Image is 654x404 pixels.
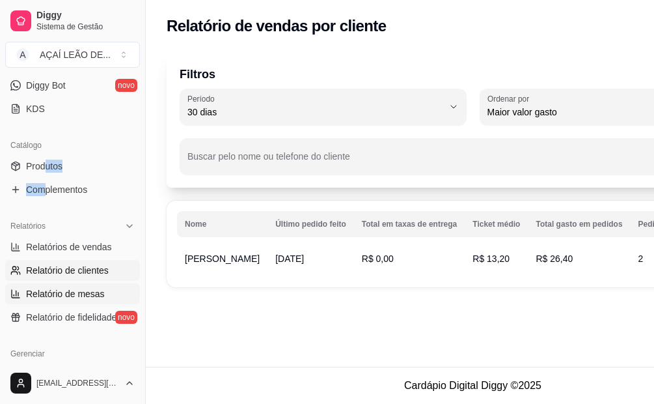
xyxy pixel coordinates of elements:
button: Select a team [5,42,140,68]
a: KDS [5,98,140,119]
th: Total em taxas de entrega [354,211,465,237]
a: Produtos [5,156,140,177]
div: Gerenciar [5,343,140,364]
label: Período [187,93,219,104]
a: Diggy Botnovo [5,75,140,96]
span: Relatórios de vendas [26,240,112,253]
span: KDS [26,102,45,115]
span: 2 [638,253,644,264]
div: Catálogo [5,135,140,156]
div: AÇAÍ LEÃO DE ... [40,48,111,61]
th: Nome [177,211,267,237]
span: [DATE] [275,253,304,264]
th: Ticket médio [465,211,528,237]
label: Ordenar por [487,93,534,104]
span: R$ 0,00 [362,253,394,264]
span: Relatório de clientes [26,264,109,277]
span: Sistema de Gestão [36,22,135,32]
a: Relatórios de vendas [5,237,140,257]
th: Último pedido feito [267,211,354,237]
h2: Relatório de vendas por cliente [167,16,387,36]
span: Relatórios [10,221,46,231]
span: Diggy [36,10,135,22]
span: Diggy Bot [26,79,66,92]
span: [PERSON_NAME] [185,253,260,264]
a: DiggySistema de Gestão [5,5,140,36]
a: Complementos [5,179,140,200]
span: 30 dias [187,106,443,119]
a: Relatório de mesas [5,283,140,304]
span: R$ 26,40 [536,253,573,264]
span: A [16,48,29,61]
span: Produtos [26,160,62,173]
span: Relatório de fidelidade [26,311,116,324]
th: Total gasto em pedidos [528,211,630,237]
span: Relatório de mesas [26,287,105,300]
a: Relatório de fidelidadenovo [5,307,140,328]
button: [EMAIL_ADDRESS][DOMAIN_NAME] [5,368,140,399]
span: [EMAIL_ADDRESS][DOMAIN_NAME] [36,378,119,388]
button: Período30 dias [180,89,467,125]
span: R$ 13,20 [472,253,510,264]
span: Complementos [26,183,87,196]
a: Relatório de clientes [5,260,140,281]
